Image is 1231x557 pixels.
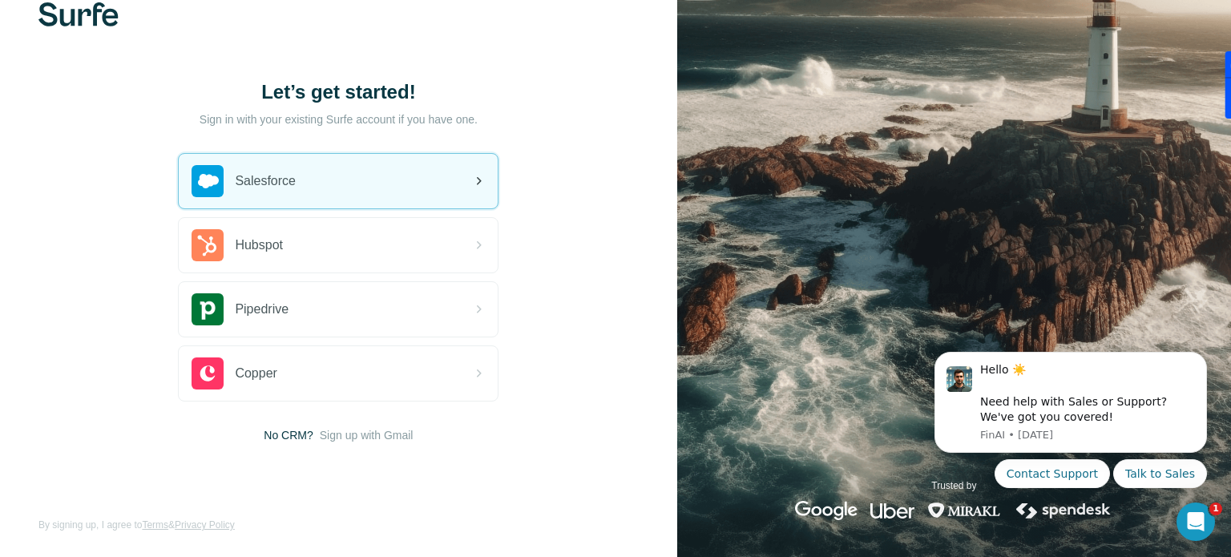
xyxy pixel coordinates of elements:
[235,236,283,255] span: Hubspot
[178,79,498,105] h1: Let’s get started!
[235,300,289,319] span: Pipedrive
[192,165,224,197] img: salesforce's logo
[910,333,1231,549] iframe: Intercom notifications message
[175,519,235,531] a: Privacy Policy
[1209,503,1222,515] span: 1
[192,293,224,325] img: pipedrive's logo
[264,427,313,443] span: No CRM?
[192,229,224,261] img: hubspot's logo
[1177,503,1215,541] iframe: Intercom live chat
[235,364,276,383] span: Copper
[870,501,914,520] img: uber's logo
[38,2,119,26] img: Surfe's logo
[192,357,224,389] img: copper's logo
[142,519,168,531] a: Terms
[795,501,858,520] img: google's logo
[38,518,235,532] span: By signing up, I agree to &
[320,427,414,443] button: Sign up with Gmail
[200,111,478,127] p: Sign in with your existing Surfe account if you have one.
[235,172,296,191] span: Salesforce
